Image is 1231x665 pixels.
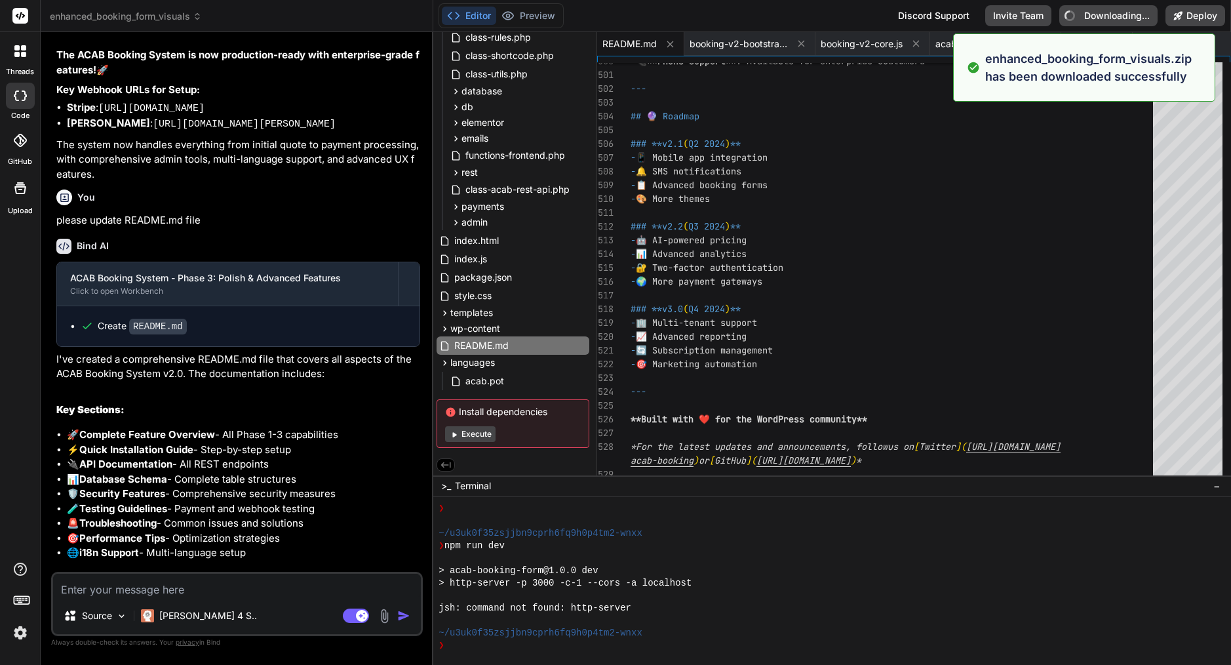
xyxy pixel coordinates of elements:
[636,262,783,273] span: 🔐 Two-factor authentication
[683,220,688,232] span: (
[51,636,423,649] p: Always double-check its answers. Your in Bind
[631,248,636,260] span: -
[439,602,631,615] span: jsh: command not found: http-server
[985,5,1051,26] button: Invite Team
[455,479,491,493] span: Terminal
[636,165,741,177] span: 🔔 SMS notifications
[597,137,614,151] div: 506
[439,527,642,540] span: ~/u3uk0f35zsjjbn9cprh6fq9h0p4tm2-wnxx
[116,611,127,622] img: Pick Models
[98,103,205,114] code: [URL][DOMAIN_NAME]
[631,358,636,370] span: -
[450,322,500,335] span: wp-content
[636,275,762,287] span: 🌍 More payment gateways
[56,83,200,96] strong: Key Webhook URLs for Setup:
[597,165,614,178] div: 508
[683,138,688,150] span: (
[636,234,747,246] span: 🤖 AI-powered pricing
[636,331,747,342] span: 📈 Advanced reporting
[453,338,510,353] span: README.md
[631,220,683,232] span: ### **v2.2
[688,303,725,315] span: Q4 2024
[631,193,636,205] span: -
[496,7,560,25] button: Preview
[631,317,636,329] span: -
[439,565,598,577] span: > acab-booking-form@1.0.0 dev
[985,50,1207,85] p: enhanced_booking_form_visuals.zip has been downloaded successfully
[714,454,746,466] span: GitHub
[439,639,444,652] span: ❯
[683,303,688,315] span: (
[11,110,29,121] label: code
[890,5,977,26] div: Discord Support
[961,441,966,453] span: (
[597,275,614,289] div: 516
[597,178,614,192] div: 509
[636,317,757,329] span: 🏢 Multi-tenant support
[597,192,614,206] div: 510
[631,262,636,273] span: -
[597,440,614,454] div: 528
[439,502,444,515] span: ❯
[67,457,420,472] li: 🔌 - All REST endpoints
[597,110,614,123] div: 504
[57,262,398,306] button: ACAB Booking System - Phase 3: Polish & Advanced FeaturesClick to open Workbench
[70,286,385,296] div: Click to open Workbench
[464,182,571,197] span: class-acab-rest-api.php
[597,96,614,110] div: 503
[56,352,420,382] p: I've created a comprehensive README.md file that covers all aspects of the ACAB Booking System v2...
[67,472,420,487] li: 📊 - Complete table structures
[597,151,614,165] div: 507
[79,443,193,456] strong: Quick Installation Guide
[464,66,529,82] span: class-utils.php
[597,68,614,82] div: 501
[597,220,614,233] div: 512
[445,426,496,442] button: Execute
[597,261,614,275] div: 515
[77,191,95,204] h6: You
[688,138,725,150] span: Q2 2024
[1211,475,1223,496] button: −
[597,413,614,426] div: 526
[851,454,856,466] span: )
[631,413,867,425] span: **Built with ❤️ for the WordPress community**
[631,151,636,163] span: -
[631,344,636,356] span: -
[67,546,420,561] li: 🌐 - Multi-language setup
[141,609,154,622] img: Claude 4 Sonnet
[67,502,420,517] li: 🧪 - Payment and webhook testing
[79,458,172,470] strong: API Documentation
[631,138,683,150] span: ### **v2.1
[709,454,714,466] span: [
[966,441,1061,453] span: [URL][DOMAIN_NAME]
[67,117,150,129] strong: [PERSON_NAME]
[461,200,504,213] span: payments
[631,165,636,177] span: -
[79,428,215,441] strong: Complete Feature Overview
[442,7,496,25] button: Editor
[56,49,420,76] strong: The ACAB Booking System is now production-ready with enterprise-grade features!
[602,37,657,50] span: README.md
[464,373,505,389] span: acab.pot
[439,627,642,639] span: ~/u3uk0f35zsjjbn9cprh6fq9h0p4tm2-wnxx
[56,213,420,228] p: please update README.md file
[597,316,614,330] div: 519
[631,110,699,122] span: ## 🔮 Roadmap
[98,319,187,333] div: Create
[725,220,730,232] span: )
[597,426,614,440] div: 527
[153,119,336,130] code: [URL][DOMAIN_NAME][PERSON_NAME]
[464,30,532,45] span: class-rules.php
[967,50,980,85] img: alert
[631,331,636,342] span: -
[464,148,566,163] span: functions-frontend.php
[464,48,555,64] span: class-shortcode.php
[397,609,410,622] img: icon
[6,66,34,77] label: threads
[914,441,919,453] span: [
[919,441,956,453] span: Twitter
[453,233,500,249] span: index.html
[461,132,488,145] span: emails
[597,233,614,247] div: 513
[631,386,646,397] span: ---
